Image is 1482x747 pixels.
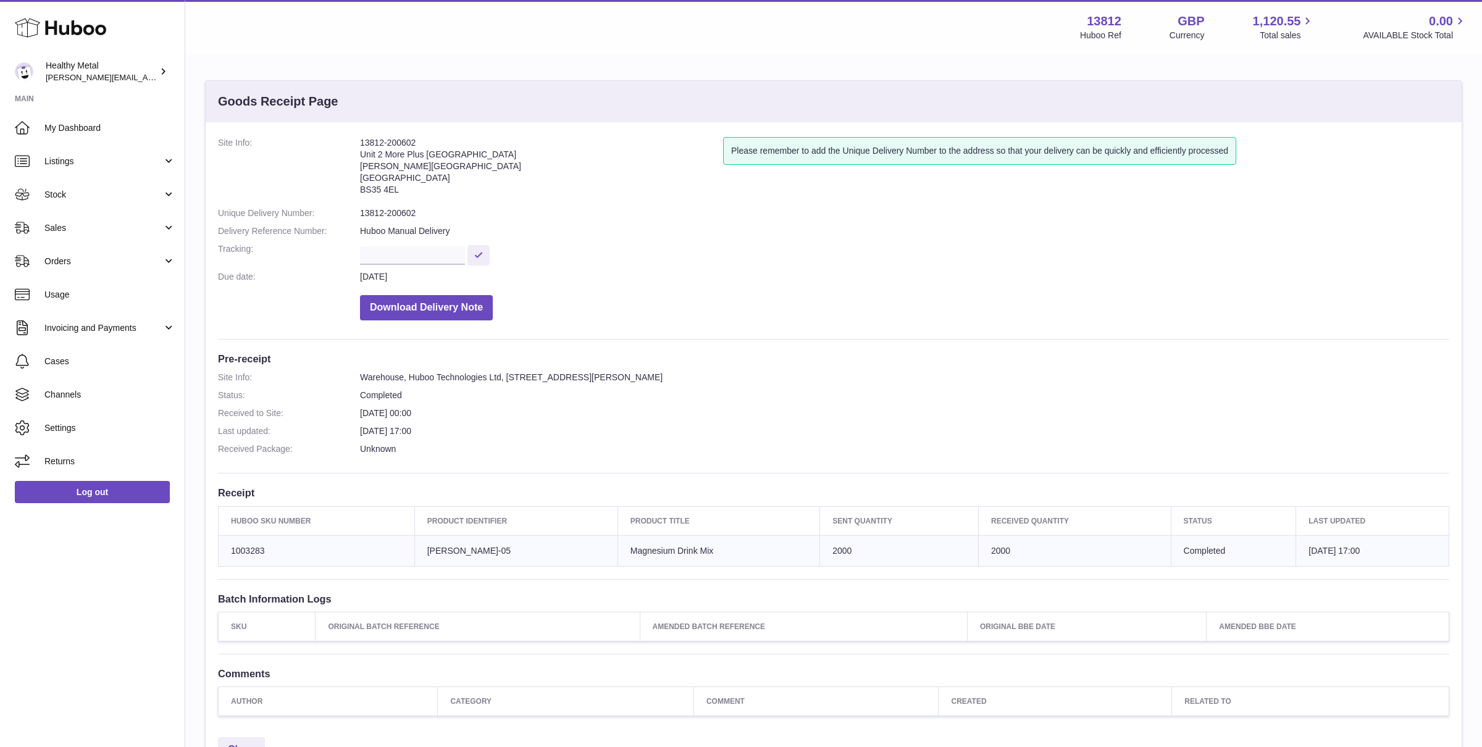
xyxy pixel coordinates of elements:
[46,72,248,82] span: [PERSON_NAME][EMAIL_ADDRESS][DOMAIN_NAME]
[44,322,162,334] span: Invoicing and Payments
[219,612,316,641] th: SKU
[1171,506,1296,535] th: Status
[218,407,360,419] dt: Received to Site:
[617,506,820,535] th: Product title
[218,225,360,237] dt: Delivery Reference Number:
[1429,13,1453,30] span: 0.00
[218,372,360,383] dt: Site Info:
[15,62,33,81] img: jose@healthy-metal.com
[218,486,1449,499] h3: Receipt
[15,481,170,503] a: Log out
[820,506,979,535] th: Sent Quantity
[218,443,360,455] dt: Received Package:
[617,535,820,566] td: Magnesium Drink Mix
[360,407,1449,419] dd: [DATE] 00:00
[360,225,1449,237] dd: Huboo Manual Delivery
[939,687,1172,716] th: Created
[360,271,1449,283] dd: [DATE]
[218,271,360,283] dt: Due date:
[44,422,175,434] span: Settings
[360,372,1449,383] dd: Warehouse, Huboo Technologies Ltd, [STREET_ADDRESS][PERSON_NAME]
[218,207,360,219] dt: Unique Delivery Number:
[44,289,175,301] span: Usage
[693,687,939,716] th: Comment
[1172,687,1449,716] th: Related to
[1178,13,1204,30] strong: GBP
[414,506,617,535] th: Product Identifier
[218,93,338,110] h3: Goods Receipt Page
[218,390,360,401] dt: Status:
[1171,535,1296,566] td: Completed
[44,356,175,367] span: Cases
[219,535,415,566] td: 1003283
[218,243,360,265] dt: Tracking:
[1296,506,1449,535] th: Last updated
[360,137,723,201] address: 13812-200602 Unit 2 More Plus [GEOGRAPHIC_DATA] [PERSON_NAME][GEOGRAPHIC_DATA] [GEOGRAPHIC_DATA] ...
[360,390,1449,401] dd: Completed
[218,667,1449,680] h3: Comments
[360,295,493,320] button: Download Delivery Note
[44,156,162,167] span: Listings
[1253,13,1315,41] a: 1,120.55 Total sales
[46,60,157,83] div: Healthy Metal
[1080,30,1121,41] div: Huboo Ref
[218,592,1449,606] h3: Batch Information Logs
[44,122,175,134] span: My Dashboard
[44,189,162,201] span: Stock
[218,352,1449,365] h3: Pre-receipt
[1087,13,1121,30] strong: 13812
[723,137,1236,165] div: Please remember to add the Unique Delivery Number to the address so that your delivery can be qui...
[218,425,360,437] dt: Last updated:
[218,137,360,201] dt: Site Info:
[979,535,1171,566] td: 2000
[820,535,979,566] td: 2000
[979,506,1171,535] th: Received Quantity
[44,389,175,401] span: Channels
[316,612,640,641] th: Original Batch Reference
[219,506,415,535] th: Huboo SKU Number
[360,207,1449,219] dd: 13812-200602
[219,687,438,716] th: Author
[1296,535,1449,566] td: [DATE] 17:00
[360,425,1449,437] dd: [DATE] 17:00
[414,535,617,566] td: [PERSON_NAME]-05
[44,222,162,234] span: Sales
[1363,13,1467,41] a: 0.00 AVAILABLE Stock Total
[1260,30,1315,41] span: Total sales
[1207,612,1449,641] th: Amended BBE Date
[640,612,967,641] th: Amended Batch Reference
[438,687,694,716] th: Category
[1170,30,1205,41] div: Currency
[44,256,162,267] span: Orders
[1363,30,1467,41] span: AVAILABLE Stock Total
[1253,13,1301,30] span: 1,120.55
[360,443,1449,455] dd: Unknown
[967,612,1206,641] th: Original BBE Date
[44,456,175,467] span: Returns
